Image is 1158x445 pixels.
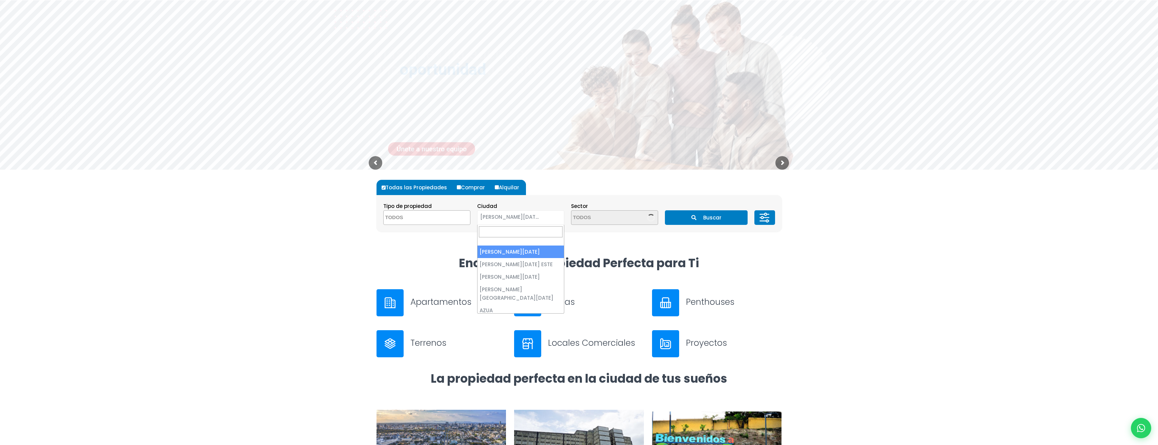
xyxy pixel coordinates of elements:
label: Alquilar [493,180,526,195]
a: Terrenos [377,330,506,357]
span: × [554,215,557,221]
h3: Apartamentos [410,296,506,308]
span: Ciudad [477,203,497,210]
li: [PERSON_NAME][DATE] [478,246,564,258]
a: Locales Comerciales [514,330,644,357]
a: Proyectos [652,330,782,357]
h3: Casas [548,296,644,308]
button: Remove all items [547,212,557,223]
input: Search [479,226,563,237]
li: [PERSON_NAME][DATE] ESTE [478,258,564,271]
a: Casas [514,289,644,316]
a: Apartamentos [377,289,506,316]
h3: Locales Comerciales [548,337,644,349]
span: SANTO DOMINGO DE GUZMÁN [477,210,564,225]
label: Todas las Propiedades [380,180,454,195]
input: Alquilar [495,185,499,189]
textarea: Search [384,211,449,225]
input: Todas las Propiedades [382,186,386,190]
li: AZUA [478,304,564,317]
h3: Penthouses [686,296,782,308]
strong: La propiedad perfecta en la ciudad de tus sueños [431,370,727,387]
span: Sector [571,203,588,210]
li: [PERSON_NAME][DATE] [478,271,564,283]
li: [PERSON_NAME][GEOGRAPHIC_DATA][DATE] [478,283,564,304]
span: SANTO DOMINGO DE GUZMÁN [478,212,547,222]
h3: Terrenos [410,337,506,349]
h3: Proyectos [686,337,782,349]
textarea: Search [571,211,637,225]
input: Comprar [457,185,461,189]
button: Buscar [665,210,748,225]
a: Penthouses [652,289,782,316]
label: Comprar [455,180,492,195]
span: Tipo de propiedad [383,203,432,210]
strong: Encuentra la Propiedad Perfecta para Ti [459,255,699,271]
